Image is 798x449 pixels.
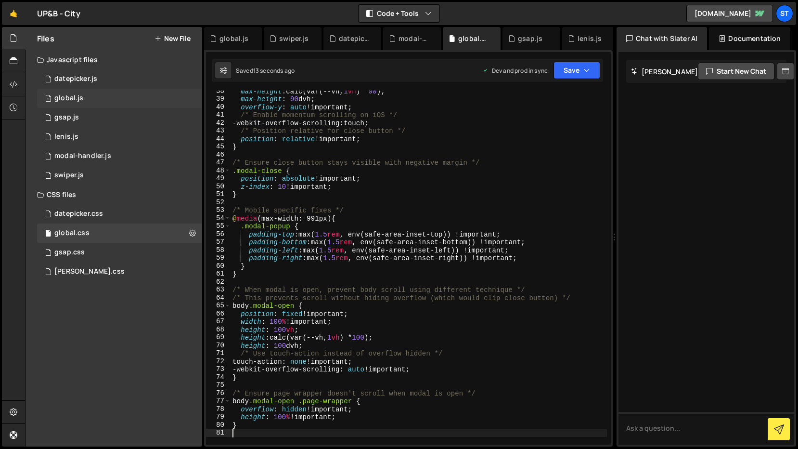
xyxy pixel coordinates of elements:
[37,127,202,146] div: 17139/48191.js
[219,34,248,43] div: global.js
[154,35,191,42] button: New File
[206,310,231,318] div: 66
[37,33,54,44] h2: Files
[26,50,202,69] div: Javascript files
[26,185,202,204] div: CSS files
[518,34,542,43] div: gsap.js
[206,326,231,334] div: 68
[253,66,295,75] div: 13 seconds ago
[631,67,698,76] h2: [PERSON_NAME]
[54,229,90,238] div: global.css
[206,278,231,286] div: 62
[709,27,790,50] div: Documentation
[206,238,231,246] div: 57
[37,89,202,108] div: 17139/48368.js
[206,397,231,405] div: 77
[206,302,231,310] div: 65
[339,34,370,43] div: datepicker.js
[279,34,309,43] div: swiper.js
[578,34,602,43] div: lenis.js
[54,267,125,276] div: [PERSON_NAME].css
[206,365,231,373] div: 73
[206,405,231,413] div: 78
[37,146,202,166] div: 17139/47298.js
[54,75,97,83] div: datepicker.js
[45,95,51,103] span: 1
[206,190,231,198] div: 51
[206,167,231,175] div: 48
[206,206,231,214] div: 53
[206,95,231,103] div: 39
[776,5,793,22] a: st
[37,204,202,224] div: 17139/47300.css
[206,198,231,207] div: 52
[553,62,600,79] button: Save
[54,152,111,160] div: modal-handler.js
[206,429,231,437] div: 81
[206,158,231,167] div: 47
[206,214,231,223] div: 54
[54,171,84,180] div: swiper.js
[206,270,231,278] div: 61
[206,413,231,421] div: 79
[236,66,295,75] div: Saved
[2,2,26,25] a: 🤙
[37,243,202,262] div: 17139/47302.css
[54,113,79,122] div: gsap.js
[206,143,231,151] div: 45
[37,8,80,19] div: UP&B - City
[37,108,202,127] div: 17139/47297.js
[206,222,231,230] div: 55
[206,87,231,95] div: 38
[206,349,231,357] div: 71
[206,119,231,127] div: 42
[206,342,231,350] div: 70
[617,27,707,50] div: Chat with Slater AI
[458,34,489,43] div: global.css
[206,127,231,135] div: 43
[206,183,231,191] div: 50
[698,63,774,80] button: Start new chat
[206,246,231,254] div: 58
[206,230,231,238] div: 56
[206,286,231,294] div: 63
[54,248,85,257] div: gsap.css
[399,34,429,43] div: modal-handler.js
[54,94,83,103] div: global.js
[482,66,548,75] div: Dev and prod in sync
[206,294,231,302] div: 64
[206,111,231,119] div: 41
[359,5,439,22] button: Code + Tools
[37,262,202,281] div: 17139/47303.css
[206,357,231,366] div: 72
[206,103,231,111] div: 40
[206,262,231,270] div: 60
[37,224,202,243] div: 17139/47301.css
[206,381,231,389] div: 75
[206,174,231,183] div: 49
[206,389,231,397] div: 76
[206,421,231,429] div: 80
[206,317,231,326] div: 67
[206,254,231,262] div: 59
[54,210,103,218] div: datepicker.css
[206,333,231,342] div: 69
[686,5,773,22] a: [DOMAIN_NAME]
[206,373,231,382] div: 74
[206,135,231,143] div: 44
[206,151,231,159] div: 46
[54,132,78,141] div: lenis.js
[37,166,202,185] div: swiper.js
[37,69,202,89] div: 17139/47296.js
